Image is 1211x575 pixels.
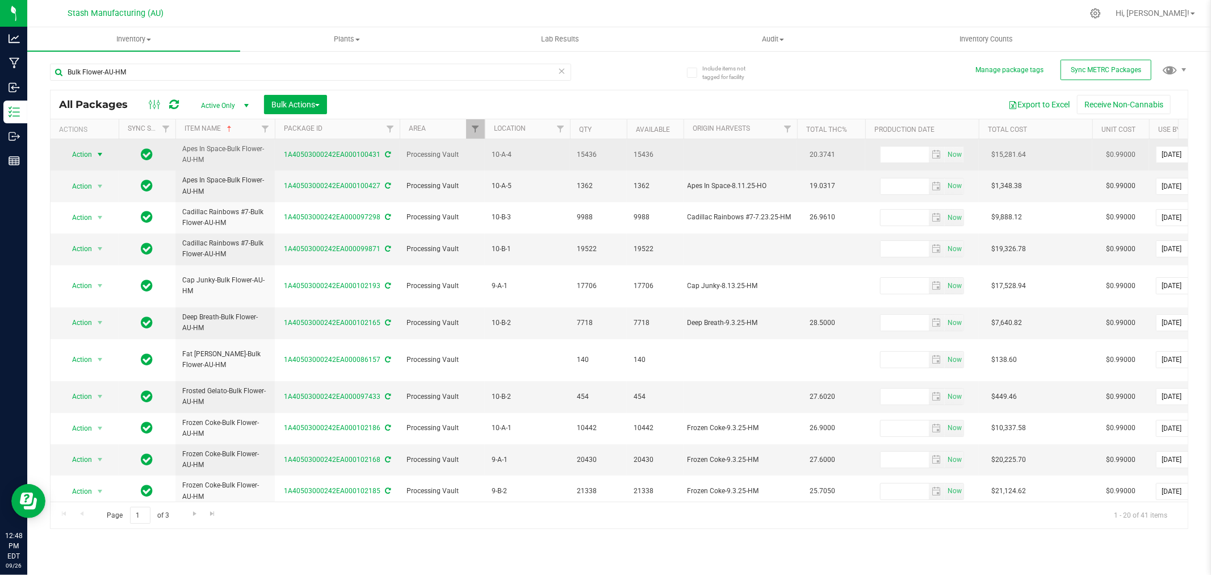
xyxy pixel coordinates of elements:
span: Sync from Compliance System [383,151,391,159]
span: $1,348.38 [986,178,1028,194]
span: Apes In Space-Bulk Flower-AU-HM [182,175,268,197]
span: In Sync [141,389,153,405]
span: Processing Vault [407,212,478,223]
span: Sync from Compliance System [383,393,391,401]
td: $0.99000 [1092,307,1149,339]
span: 10-B-2 [492,318,563,328]
span: Sync from Compliance System [383,182,391,190]
a: Lab Results [454,27,667,51]
a: Go to the last page [204,507,221,522]
td: $0.99000 [1092,381,1149,413]
div: Value 1: Frozen Coke-9.3.25-HM [688,455,794,465]
span: select [93,389,107,405]
span: Sync from Compliance System [383,282,391,290]
span: Processing Vault [407,181,478,191]
td: $0.99000 [1092,444,1149,476]
span: Plants [241,34,452,44]
span: select [93,352,107,368]
span: Processing Vault [407,281,478,291]
span: Set Current date [945,483,965,499]
a: Location [494,124,526,132]
span: select [93,147,107,163]
span: 27.6000 [804,452,841,468]
inline-svg: Reports [9,155,20,166]
span: Cap Junky-Bulk Flower-AU-HM [182,275,268,297]
a: 1A40503000242EA000102193 [284,282,380,290]
span: Set Current date [945,420,965,436]
span: Audit [667,34,879,44]
span: Cadillac Rainbows #7-Bulk Flower-AU-HM [182,238,268,260]
span: Action [62,178,93,194]
span: select [945,452,963,468]
span: $10,337.58 [986,420,1032,436]
a: Filter [256,119,275,139]
span: Action [62,315,93,331]
span: select [945,178,963,194]
div: Value 1: Frozen Coke-9.3.25-HM [688,486,794,497]
span: 19522 [577,244,620,255]
span: In Sync [141,147,153,163]
td: $0.99000 [1092,170,1149,202]
inline-svg: Manufacturing [9,57,20,69]
button: Bulk Actions [264,95,327,114]
td: $0.99000 [1092,202,1149,234]
span: In Sync [141,178,153,194]
span: 15436 [634,149,677,160]
span: Processing Vault [407,149,478,160]
a: Origin Harvests [693,124,750,132]
span: Set Current date [945,278,965,294]
span: 28.5000 [804,315,841,331]
span: Bulk Actions [271,100,320,109]
span: Set Current date [945,210,965,226]
span: Action [62,484,93,499]
span: Action [62,278,93,294]
div: Value 1: Frozen Coke-9.3.25-HM [688,423,794,434]
span: 15436 [577,149,620,160]
a: Unit Cost [1101,126,1135,134]
span: Set Current date [945,178,965,194]
span: Lab Results [526,34,594,44]
input: Search Package ID, Item Name, SKU, Lot or Part Number... [50,64,571,81]
span: select [945,210,963,226]
span: Include items not tagged for facility [702,64,759,81]
span: Set Current date [945,389,965,405]
span: 17706 [577,281,620,291]
button: Manage package tags [975,65,1044,75]
span: Sync from Compliance System [383,356,391,364]
span: Sync from Compliance System [383,424,391,432]
span: Page of 3 [97,507,179,524]
span: select [945,389,963,405]
span: Action [62,389,93,405]
a: Filter [157,119,175,139]
span: 20.3741 [804,147,841,163]
a: 1A40503000242EA000100427 [284,182,380,190]
span: select [945,420,963,436]
span: select [93,210,107,226]
inline-svg: Inventory [9,106,20,118]
div: Manage settings [1088,8,1103,19]
span: 10442 [577,423,620,434]
a: Audit [667,27,879,51]
span: All Packages [59,98,139,111]
span: 454 [577,391,620,402]
span: In Sync [141,315,153,331]
span: select [93,452,107,468]
span: 10-B-2 [492,391,563,402]
span: $138.60 [986,352,1023,368]
a: Total THC% [806,126,847,134]
span: select [945,278,963,294]
button: Receive Non-Cannabis [1077,95,1171,114]
span: Processing Vault [407,391,478,402]
span: $21,124.62 [986,483,1032,499]
inline-svg: Analytics [9,33,20,44]
span: select [93,278,107,294]
td: $0.99000 [1092,476,1149,507]
span: Inventory Counts [944,34,1028,44]
span: Frosted Gelato-Bulk Flower-AU-HM [182,386,268,407]
span: 21338 [577,486,620,497]
span: $9,888.12 [986,209,1028,226]
span: Hi, [PERSON_NAME]! [1116,9,1189,18]
span: 10-A-1 [492,423,563,434]
a: 1A40503000242EA000100431 [284,151,380,159]
span: Action [62,147,93,163]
